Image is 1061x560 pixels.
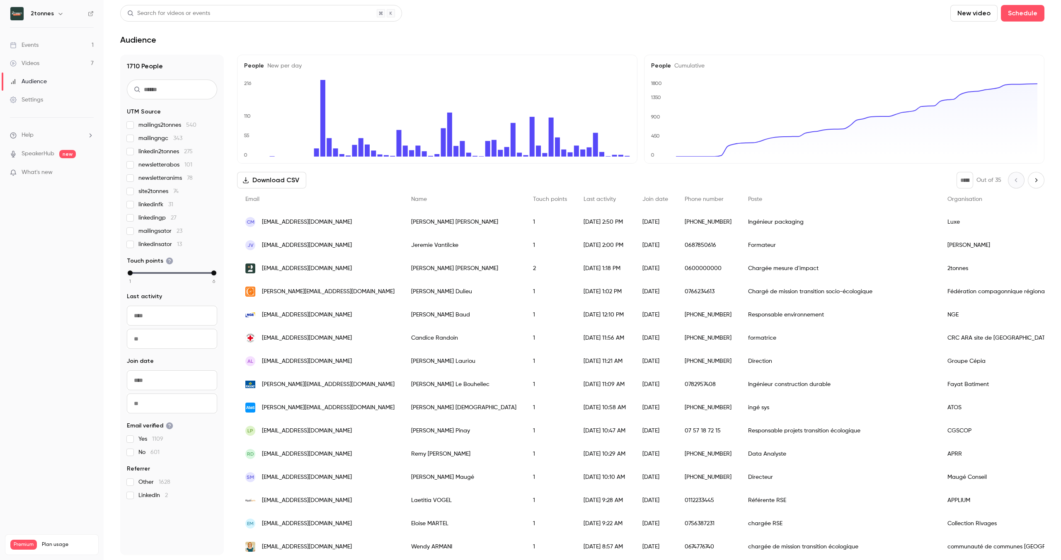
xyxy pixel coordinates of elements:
div: 1 [525,350,575,373]
div: [DATE] [634,234,676,257]
div: [DATE] [634,419,676,442]
span: Organisation [947,196,982,202]
div: [DATE] [634,466,676,489]
text: 110 [244,113,251,119]
span: Premium [10,540,37,550]
div: Direction [740,350,939,373]
div: [DATE] 2:50 PM [575,210,634,234]
div: [DATE] [634,350,676,373]
span: [EMAIL_ADDRESS][DOMAIN_NAME] [262,241,352,250]
img: 2tonnes.org [245,263,255,273]
span: [PERSON_NAME][EMAIL_ADDRESS][DOMAIN_NAME] [262,403,395,412]
div: 2 [525,257,575,280]
div: [DATE] [634,442,676,466]
span: Other [138,478,170,486]
span: 2 [165,492,168,498]
div: [DATE] 1:18 PM [575,257,634,280]
img: fayatbatiment.fayat.com [245,381,255,388]
h1: 1710 People [127,61,217,71]
span: mailings2tonnes [138,121,196,129]
span: Yes [138,435,163,443]
h6: 2tonnes [31,10,54,18]
div: Eloise MARTEL [403,512,525,535]
div: [DATE] [634,535,676,558]
button: Schedule [1001,5,1044,22]
div: Responsable projets transition écologique [740,419,939,442]
button: Next page [1028,172,1044,188]
text: 450 [651,133,660,139]
span: CM [247,218,254,226]
span: 1109 [152,436,163,442]
div: 0782957408 [676,373,740,396]
span: new [59,150,76,158]
div: 1 [525,396,575,419]
div: [DATE] 10:47 AM [575,419,634,442]
div: [PERSON_NAME] Dulieu [403,280,525,303]
div: Ingénieur packaging [740,210,939,234]
span: [EMAIL_ADDRESS][DOMAIN_NAME] [262,473,352,482]
div: 1 [525,535,575,558]
span: What's new [22,168,53,177]
div: [DATE] 10:58 AM [575,396,634,419]
div: [DATE] [634,326,676,350]
div: 1 [525,442,575,466]
div: [PERSON_NAME] Maugé [403,466,525,489]
span: 275 [184,149,193,154]
span: newsletterabos [138,161,192,169]
span: RD [247,450,254,458]
text: 900 [651,114,660,120]
span: [EMAIL_ADDRESS][DOMAIN_NAME] [262,218,352,227]
span: AL [247,357,253,365]
span: SM [247,473,254,481]
span: Poste [748,196,762,202]
span: 1628 [159,479,170,485]
span: Join date [642,196,668,202]
span: 601 [150,449,160,455]
div: Jeremie Vantilcke [403,234,525,257]
span: 13 [177,241,182,247]
div: Référente RSE [740,489,939,512]
div: Directeur [740,466,939,489]
button: Download CSV [237,172,306,188]
div: [PERSON_NAME] Baud [403,303,525,326]
span: Plan usage [42,541,93,548]
div: [DATE] 12:10 PM [575,303,634,326]
div: [DATE] 10:10 AM [575,466,634,489]
span: [EMAIL_ADDRESS][DOMAIN_NAME] [262,311,352,319]
span: [EMAIL_ADDRESS][DOMAIN_NAME] [262,450,352,459]
span: No [138,448,160,456]
span: 23 [177,228,182,234]
span: site2tonnes [138,187,179,196]
text: 0 [651,152,654,158]
div: Chargé de mission transition socio-écologique [740,280,939,303]
input: From [127,306,217,326]
div: min [128,270,133,275]
div: [DATE] 9:22 AM [575,512,634,535]
div: 0112233445 [676,489,740,512]
h5: People [244,62,630,70]
img: compagnonsdutourdefrance.org [245,287,255,297]
h5: People [651,62,1037,70]
div: 1 [525,326,575,350]
text: 0 [244,152,247,158]
span: [EMAIL_ADDRESS][DOMAIN_NAME] [262,357,352,366]
span: UTM Source [127,108,161,116]
div: [PERSON_NAME] Lauriou [403,350,525,373]
a: SpeakerHub [22,150,54,158]
span: 27 [171,215,177,221]
span: Email [245,196,259,202]
p: Out of 35 [976,176,1001,184]
span: Touch points [533,196,567,202]
div: [DATE] 11:09 AM [575,373,634,396]
text: 55 [244,133,250,138]
span: 1 [129,278,131,285]
div: [DATE] 1:02 PM [575,280,634,303]
span: Name [411,196,427,202]
div: [DATE] 9:28 AM [575,489,634,512]
div: chargée RSE [740,512,939,535]
div: 07 57 18 72 15 [676,419,740,442]
input: From [127,370,217,390]
div: 0756387231 [676,512,740,535]
div: [DATE] [634,489,676,512]
div: Laetitia VOGEL [403,489,525,512]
